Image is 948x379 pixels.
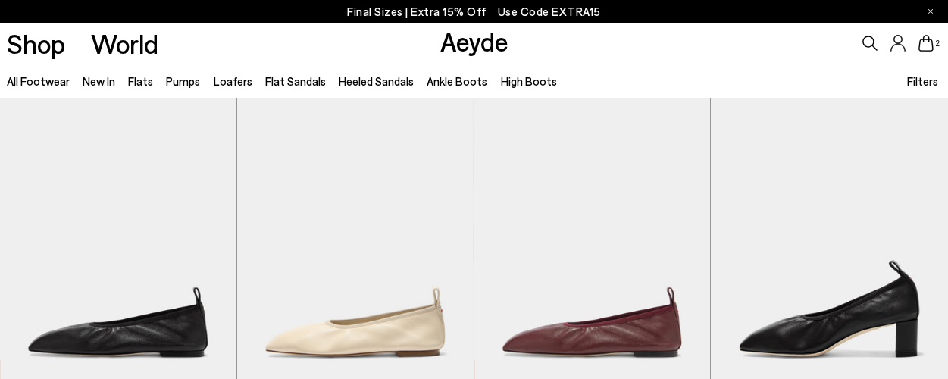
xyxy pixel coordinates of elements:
[7,30,65,57] a: Shop
[339,74,414,88] a: Heeled Sandals
[498,5,601,18] span: Navigate to /collections/ss25-final-sizes
[501,74,557,88] a: High Boots
[265,74,326,88] a: Flat Sandals
[214,74,252,88] a: Loafers
[128,74,153,88] a: Flats
[91,30,158,57] a: World
[166,74,200,88] a: Pumps
[347,2,601,21] p: Final Sizes | Extra 15% Off
[7,74,70,88] a: All Footwear
[83,74,115,88] a: New In
[918,35,934,52] a: 2
[427,74,487,88] a: Ankle Boots
[440,25,508,57] a: Aeyde
[934,39,941,48] span: 2
[907,74,938,88] span: Filters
